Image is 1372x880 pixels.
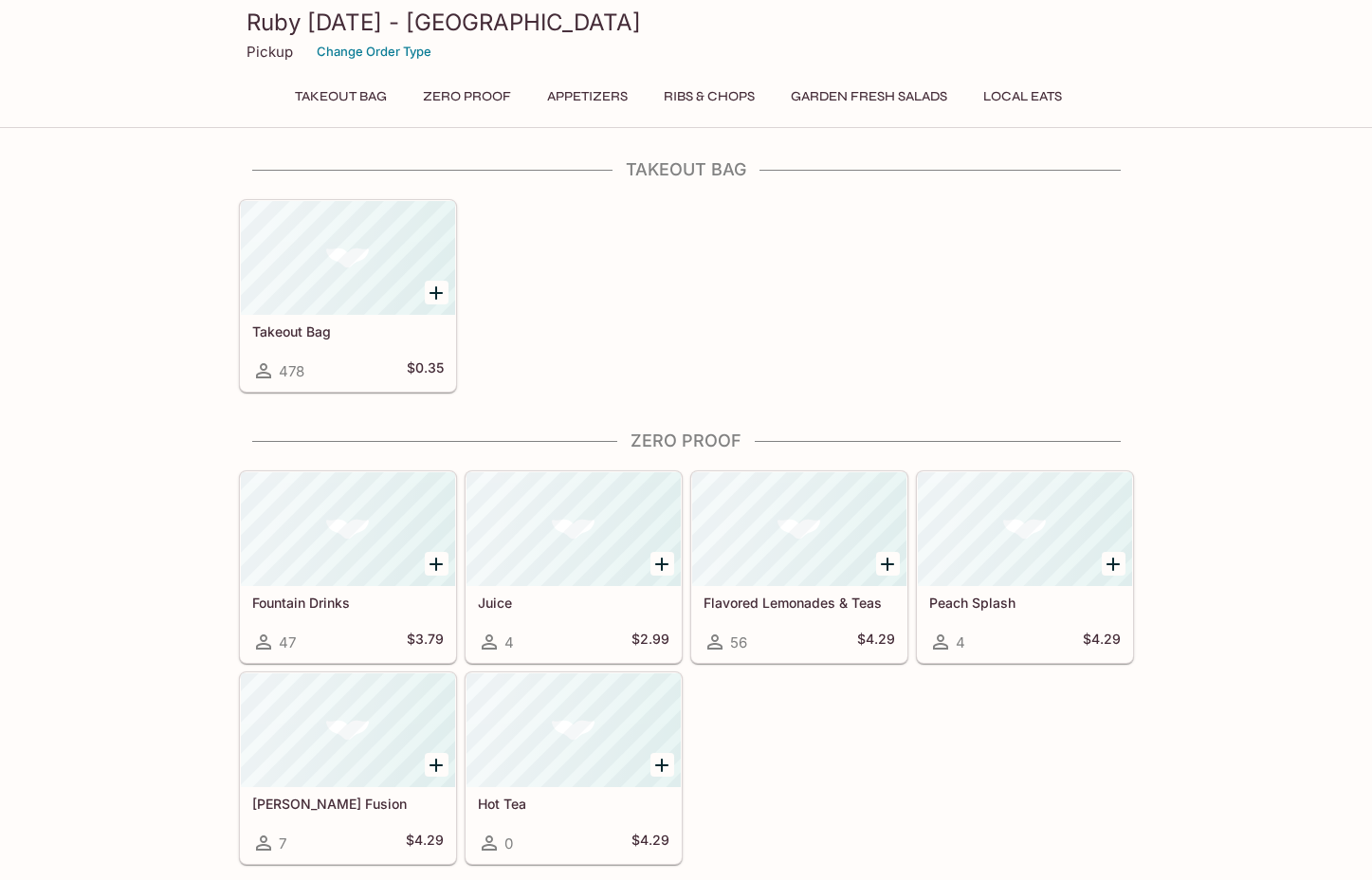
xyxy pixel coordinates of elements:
span: 7 [279,834,286,852]
button: Add Flavored Lemonades & Teas [876,552,900,576]
a: [PERSON_NAME] Fusion7$4.29 [240,672,456,864]
button: Add Peach Splash [1102,552,1125,576]
a: Takeout Bag478$0.35 [240,200,456,392]
h5: $4.29 [1083,631,1121,653]
h5: Takeout Bag [252,323,444,339]
span: 478 [279,362,304,380]
p: Pickup [247,43,293,61]
div: Flavored Lemonades & Teas [692,472,906,586]
h5: $4.29 [406,832,444,854]
h5: $2.99 [631,631,669,653]
h5: $4.29 [631,832,669,854]
div: Fountain Drinks [241,472,455,586]
a: Peach Splash4$4.29 [917,471,1133,663]
div: Juice [466,472,681,586]
button: Add Fountain Drinks [425,552,448,576]
h4: Takeout Bag [239,159,1134,180]
h3: Ruby [DATE] - [GEOGRAPHIC_DATA] [247,8,1126,37]
span: 47 [279,633,296,651]
h5: $4.29 [857,631,895,653]
button: Change Order Type [308,37,440,66]
a: Fountain Drinks47$3.79 [240,471,456,663]
h5: $0.35 [407,359,444,382]
span: 0 [504,834,513,852]
span: 4 [504,633,514,651]
button: Add Berry Fusion [425,753,448,777]
button: Garden Fresh Salads [780,83,958,110]
a: Hot Tea0$4.29 [466,672,682,864]
span: 4 [956,633,965,651]
button: Zero Proof [412,83,521,110]
button: Takeout Bag [284,83,397,110]
a: Flavored Lemonades & Teas56$4.29 [691,471,907,663]
button: Add Takeout Bag [425,281,448,304]
span: 56 [730,633,747,651]
div: Hot Tea [466,673,681,787]
h5: Flavored Lemonades & Teas [704,595,895,611]
button: Local Eats [973,83,1072,110]
button: Appetizers [537,83,638,110]
h4: Zero Proof [239,431,1134,451]
button: Add Juice [650,552,674,576]
h5: Juice [478,595,669,611]
h5: Peach Splash [929,595,1121,611]
div: Peach Splash [918,472,1132,586]
button: Add Hot Tea [650,753,674,777]
button: Chicken [1088,83,1173,110]
h5: [PERSON_NAME] Fusion [252,796,444,812]
div: Berry Fusion [241,673,455,787]
h5: Hot Tea [478,796,669,812]
h5: $3.79 [407,631,444,653]
h5: Fountain Drinks [252,595,444,611]
div: Takeout Bag [241,201,455,315]
button: Ribs & Chops [653,83,765,110]
a: Juice4$2.99 [466,471,682,663]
